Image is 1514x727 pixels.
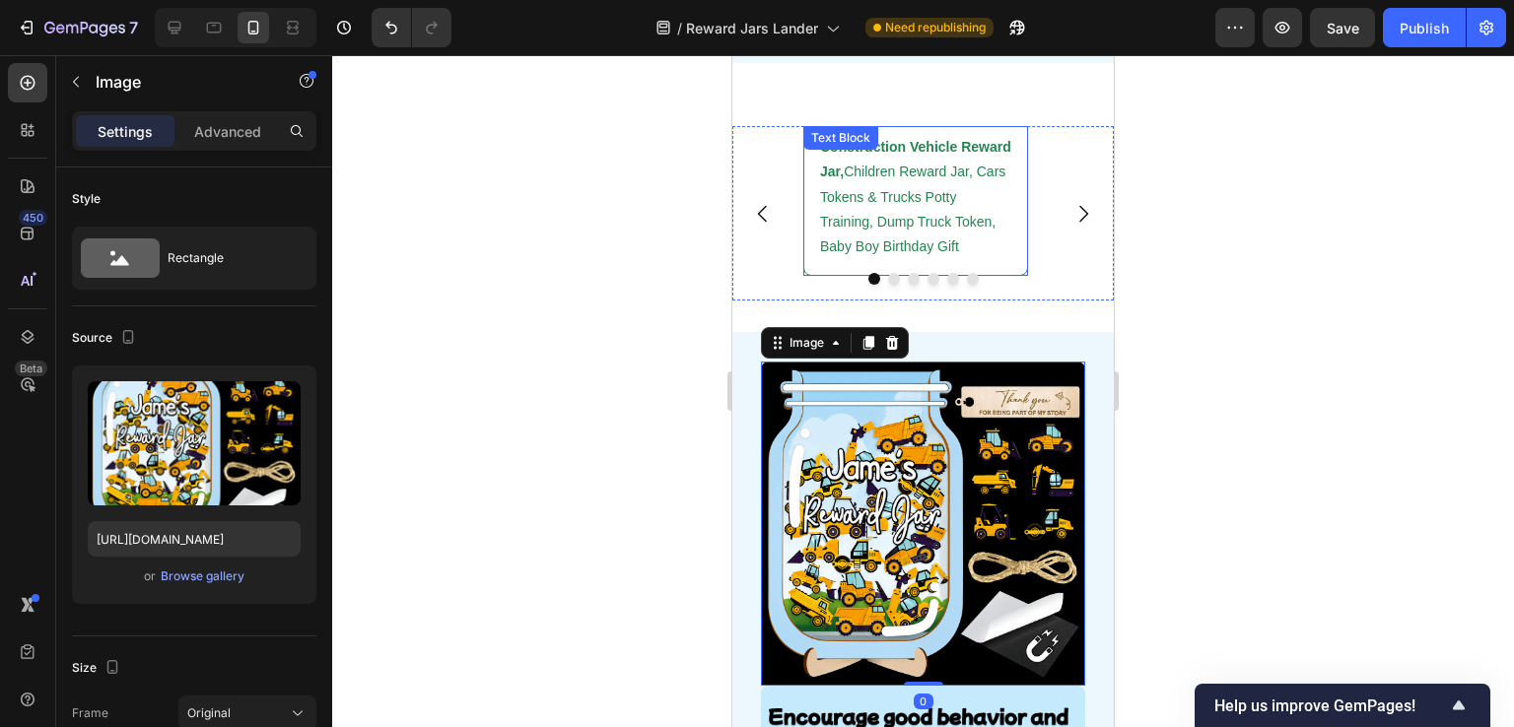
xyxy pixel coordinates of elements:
[144,564,156,588] span: or
[1310,8,1375,47] button: Save
[72,190,101,208] div: Style
[168,235,288,281] div: Rectangle
[1214,696,1447,715] span: Help us improve GemPages!
[72,704,108,722] label: Frame
[8,8,147,47] button: 7
[88,381,301,505] img: preview-image
[1214,694,1471,717] button: Show survey - Help us improve GemPages!
[72,325,140,352] div: Source
[686,18,818,38] span: Reward Jars Lander
[15,361,47,376] div: Beta
[72,655,124,682] div: Size
[732,55,1114,727] iframe: Design area
[1383,8,1466,47] button: Publish
[372,8,451,47] div: Undo/Redo
[129,16,138,39] p: 7
[19,210,47,226] div: 450
[187,704,231,722] span: Original
[1327,20,1359,36] span: Save
[1400,18,1449,38] div: Publish
[885,19,986,36] span: Need republishing
[194,121,261,142] p: Advanced
[161,567,244,585] div: Browse gallery
[96,70,263,94] p: Image
[160,566,245,586] button: Browse gallery
[98,121,153,142] p: Settings
[88,521,301,557] input: https://example.com/image.jpg
[677,18,682,38] span: /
